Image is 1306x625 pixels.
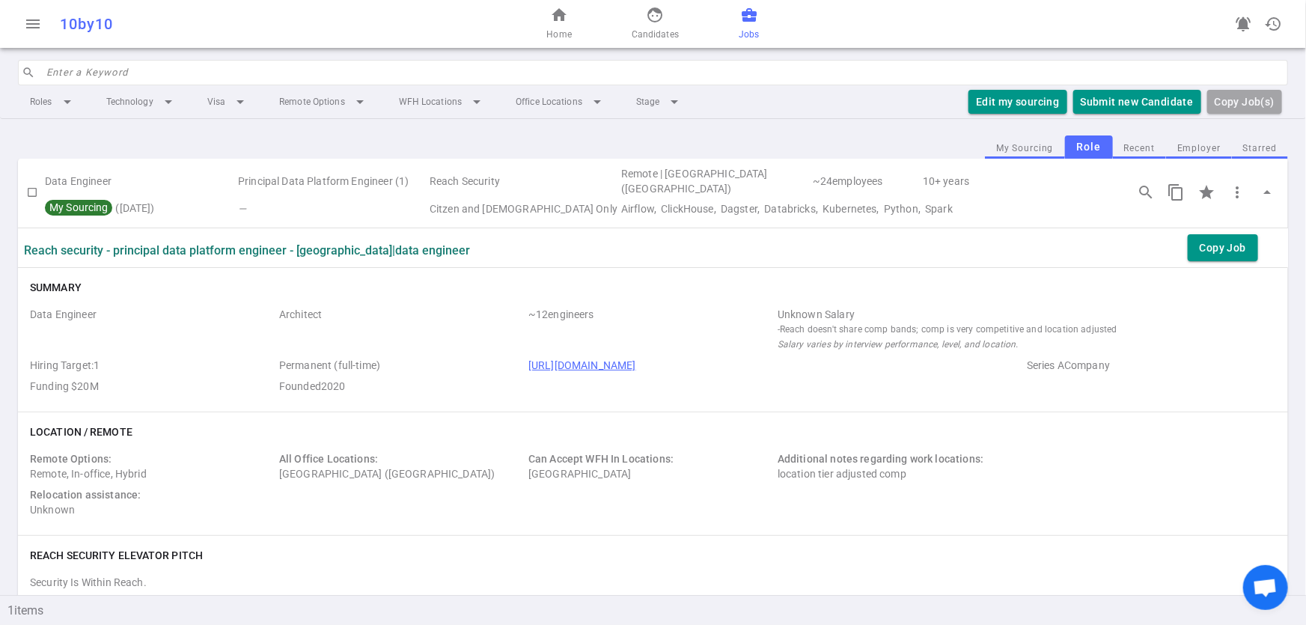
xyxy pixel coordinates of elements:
[546,27,571,42] span: Home
[778,451,1270,481] div: location tier adjusted comp
[1073,90,1201,115] button: Submit new Candidate
[1027,358,1270,373] span: Employer Stage e.g. Series A
[1258,183,1276,201] span: arrow_drop_up
[279,379,522,394] span: Employer Founded
[60,15,430,33] div: 10by10
[387,88,498,115] li: WFH Locations
[620,165,811,199] td: Remote | Sunnyvale (San Francisco Bay Area)
[1065,135,1113,159] button: Role
[1243,565,1288,610] div: Open chat
[30,575,1276,590] div: Security Is Within Reach.
[1161,177,1191,207] button: Copy this job's short summary. For full job description, use 3 dots -> Copy Long JD
[1191,177,1222,208] div: Click to Starred
[528,358,1021,373] span: Company URL
[30,379,273,394] span: Employer Founding
[30,451,273,481] div: Remote, In-office, Hybrid
[24,243,470,257] label: Reach Security - Principal Data Platform Engineer - [GEOGRAPHIC_DATA] | Data Engineer
[1264,15,1282,33] span: history
[238,203,246,215] i: —
[30,548,203,563] h6: Reach Security elevator pitch
[1167,183,1185,201] span: content_copy
[504,88,618,115] li: Office Locations
[195,88,261,115] li: Visa
[550,6,568,24] span: home
[1166,138,1232,159] button: Employer
[47,201,110,213] span: My Sourcing
[811,165,921,199] td: 24 | Employee Count
[778,453,983,465] span: Additional notes regarding work locations:
[22,66,35,79] span: search
[30,358,273,373] span: Hiring Target
[30,489,141,501] span: Relocation assistance:
[739,6,759,42] a: Jobs
[18,88,88,115] li: Roles
[1228,9,1258,39] a: Go to see announcements
[739,27,759,42] span: Jobs
[18,9,48,39] button: Open menu
[647,6,665,24] span: face
[968,90,1067,115] button: Edit my sourcing
[18,165,45,220] td: Check to Select for Matching
[778,307,1270,322] div: Salary Range
[632,27,679,42] span: Candidates
[1131,177,1161,207] button: Open job engagements details
[528,451,772,481] div: [GEOGRAPHIC_DATA]
[1137,183,1155,201] span: search_insights
[30,307,273,352] span: Roles
[1252,177,1282,207] button: Click to expand
[546,6,571,42] a: Home
[1232,138,1288,159] button: Starred
[1113,138,1166,159] button: Recent
[428,165,620,199] td: Reach Security
[778,322,1270,337] small: - Reach doesn't share comp bands; comp is very competitive and location adjusted
[778,339,1019,350] i: Salary varies by interview performance, level, and location.
[1258,9,1288,39] button: Open history
[237,198,428,219] td: Flags
[30,453,112,465] span: Remote Options:
[624,88,696,115] li: Stage
[1188,234,1258,262] button: Copy Job
[279,358,522,373] span: Job Type
[1234,15,1252,33] span: notifications_active
[620,198,1113,219] td: Technical Skills Airflow, ClickHouse, Dagster, Databricks, Kubernetes, Python, Spark
[428,198,620,219] td: Visa
[1228,183,1246,201] span: more_vert
[30,424,132,439] h6: Location / Remote
[740,6,758,24] span: business_center
[632,6,679,42] a: Candidates
[528,453,674,465] span: Can Accept WFH In Locations:
[279,307,522,352] span: Level
[30,487,273,517] div: Unknown
[528,359,636,371] a: [URL][DOMAIN_NAME]
[267,88,381,115] li: Remote Options
[30,280,82,295] h6: Summary
[45,165,237,199] td: Data Engineer
[94,88,189,115] li: Technology
[528,307,772,352] span: Team Count
[45,198,237,219] td: My Sourcing
[24,15,42,33] span: menu
[279,451,522,481] div: [GEOGRAPHIC_DATA] ([GEOGRAPHIC_DATA])
[45,202,155,214] span: ( [DATE] )
[237,165,428,199] td: Principal Data Platform Engineer (1)
[921,165,1113,199] td: Experience
[279,453,378,465] span: All Office Locations:
[985,138,1065,159] button: My Sourcing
